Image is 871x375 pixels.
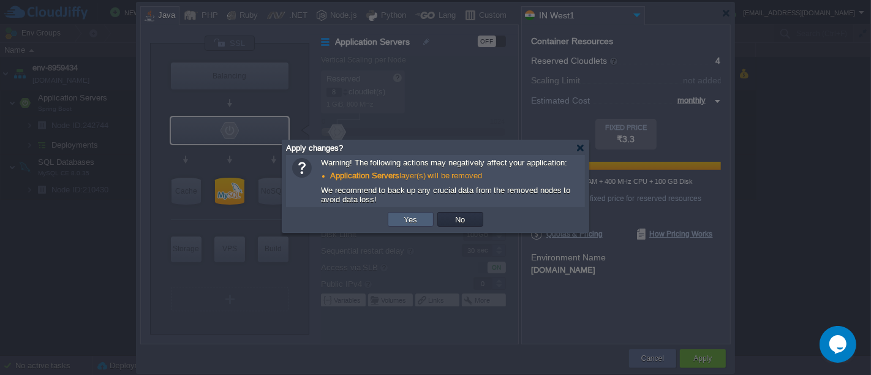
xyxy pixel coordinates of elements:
[401,214,421,225] button: Yes
[321,169,579,183] div: layer(s) will be removed
[321,158,579,204] span: Warning! The following actions may negatively affect your application: We recommend to back up an...
[452,214,469,225] button: No
[286,143,343,153] span: Apply changes?
[820,326,859,363] iframe: chat widget
[330,171,399,180] b: Application Servers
